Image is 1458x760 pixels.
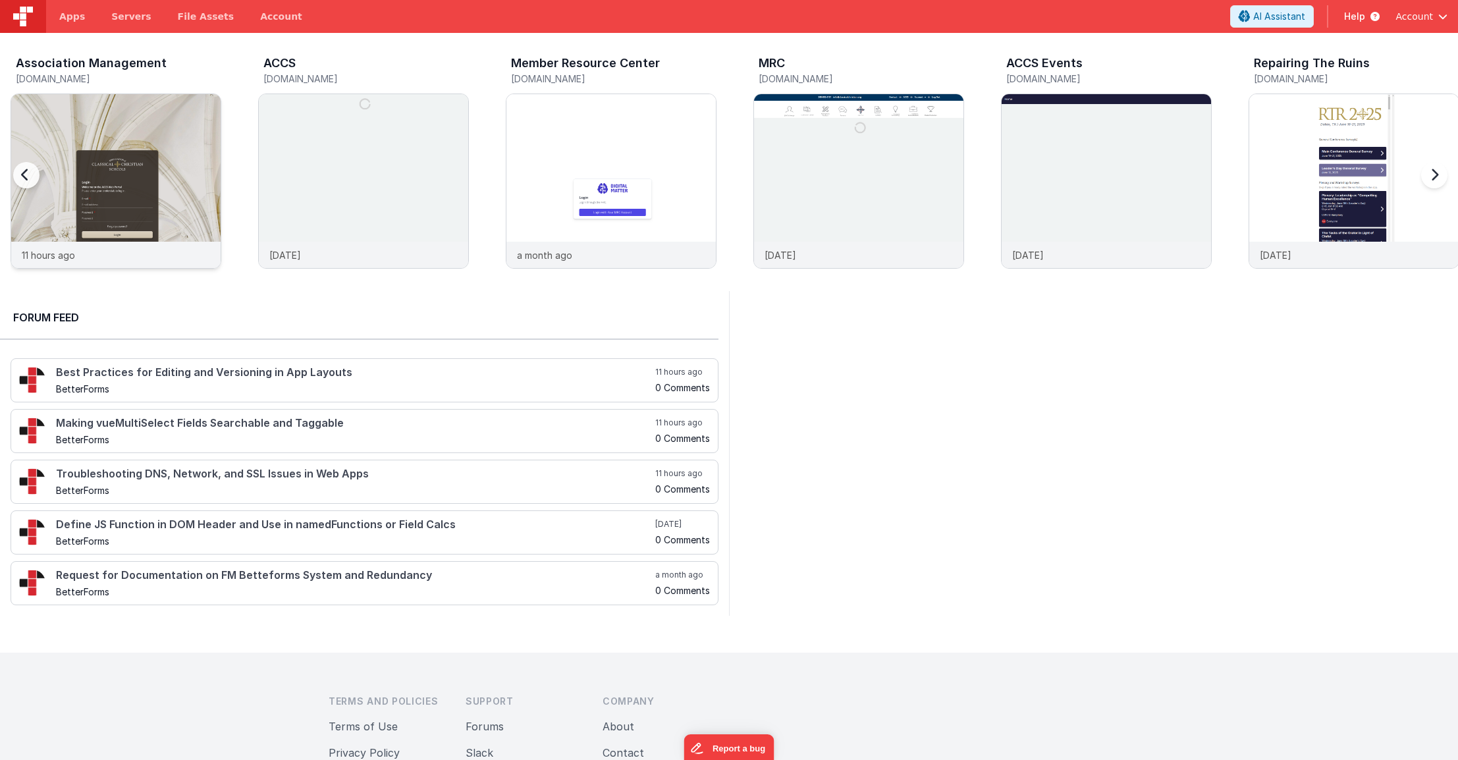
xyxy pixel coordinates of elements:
[59,10,85,23] span: Apps
[1006,57,1083,70] h3: ACCS Events
[19,468,45,495] img: 295_2.png
[603,719,634,734] button: About
[56,536,653,546] h5: BetterForms
[466,746,493,759] a: Slack
[11,460,718,504] a: Troubleshooting DNS, Network, and SSL Issues in Web Apps BetterForms 11 hours ago 0 Comments
[16,57,167,70] h3: Association Management
[1395,10,1447,23] button: Account
[466,719,504,734] button: Forums
[1344,10,1365,23] span: Help
[13,310,705,325] h2: Forum Feed
[655,468,710,479] h5: 11 hours ago
[16,74,221,84] h5: [DOMAIN_NAME]
[655,585,710,595] h5: 0 Comments
[56,570,653,582] h4: Request for Documentation on FM Betteforms System and Redundancy
[56,384,653,394] h5: BetterForms
[329,746,400,759] a: Privacy Policy
[655,367,710,377] h5: 11 hours ago
[329,695,445,708] h3: Terms and Policies
[19,519,45,545] img: 295_2.png
[655,484,710,494] h5: 0 Comments
[19,367,45,393] img: 295_2.png
[11,358,718,402] a: Best Practices for Editing and Versioning in App Layouts BetterForms 11 hours ago 0 Comments
[11,561,718,605] a: Request for Documentation on FM Betteforms System and Redundancy BetterForms a month ago 0 Comments
[56,519,653,531] h4: Define JS Function in DOM Header and Use in namedFunctions or Field Calcs
[19,418,45,444] img: 295_2.png
[56,485,653,495] h5: BetterForms
[759,57,785,70] h3: MRC
[1254,57,1370,70] h3: Repairing The Ruins
[511,57,660,70] h3: Member Resource Center
[1395,10,1433,23] span: Account
[655,383,710,393] h5: 0 Comments
[263,74,469,84] h5: [DOMAIN_NAME]
[11,510,718,555] a: Define JS Function in DOM Header and Use in namedFunctions or Field Calcs BetterForms [DATE] 0 Co...
[329,720,398,733] a: Terms of Use
[655,418,710,428] h5: 11 hours ago
[1260,248,1291,262] p: [DATE]
[178,10,234,23] span: File Assets
[655,433,710,443] h5: 0 Comments
[56,367,653,379] h4: Best Practices for Editing and Versioning in App Layouts
[56,435,653,445] h5: BetterForms
[655,519,710,529] h5: [DATE]
[56,418,653,429] h4: Making vueMultiSelect Fields Searchable and Taggable
[655,570,710,580] h5: a month ago
[1230,5,1314,28] button: AI Assistant
[759,74,964,84] h5: [DOMAIN_NAME]
[1253,10,1305,23] span: AI Assistant
[56,587,653,597] h5: BetterForms
[603,720,634,733] a: About
[466,695,581,708] h3: Support
[517,248,572,262] p: a month ago
[511,74,716,84] h5: [DOMAIN_NAME]
[111,10,151,23] span: Servers
[19,570,45,596] img: 295_2.png
[765,248,796,262] p: [DATE]
[1012,248,1044,262] p: [DATE]
[56,468,653,480] h4: Troubleshooting DNS, Network, and SSL Issues in Web Apps
[1006,74,1212,84] h5: [DOMAIN_NAME]
[269,248,301,262] p: [DATE]
[603,695,718,708] h3: Company
[263,57,296,70] h3: ACCS
[11,409,718,453] a: Making vueMultiSelect Fields Searchable and Taggable BetterForms 11 hours ago 0 Comments
[655,535,710,545] h5: 0 Comments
